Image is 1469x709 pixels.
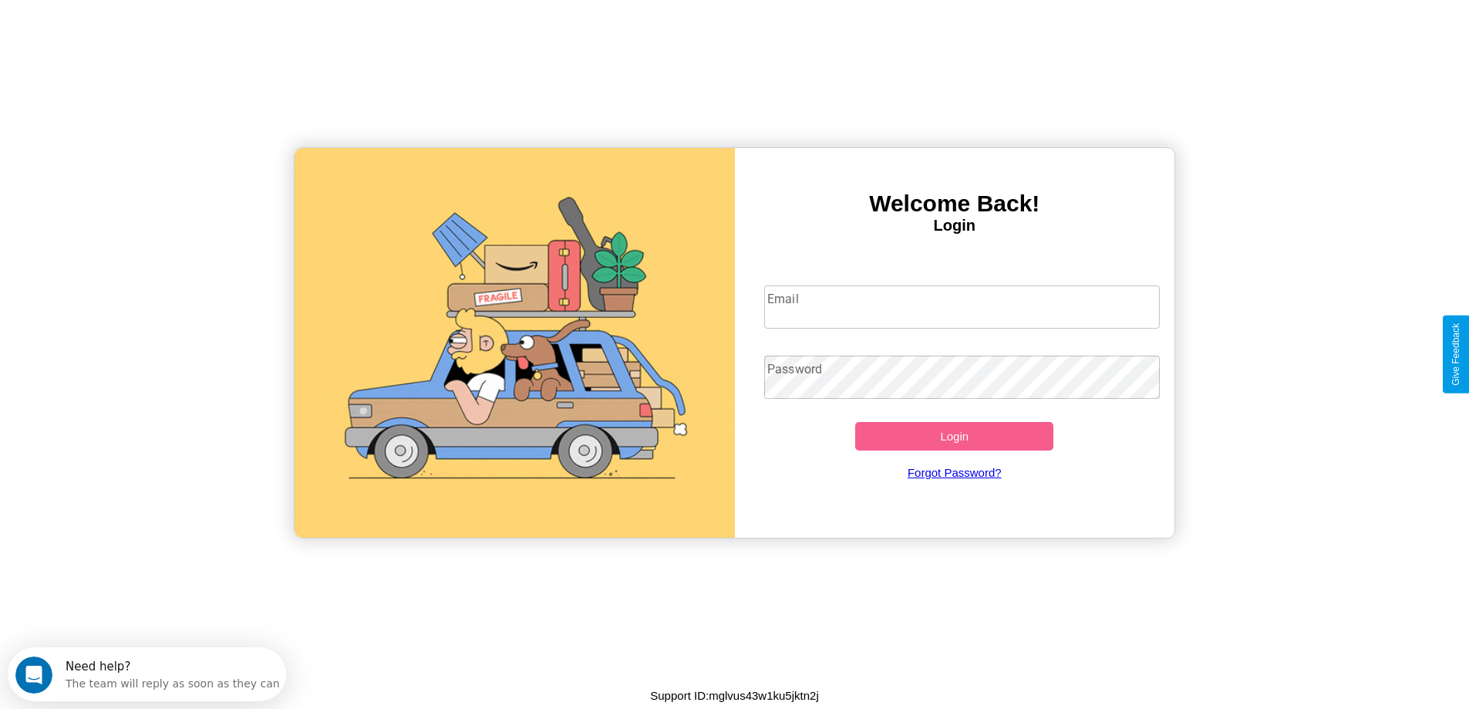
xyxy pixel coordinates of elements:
[6,6,287,49] div: Open Intercom Messenger
[756,451,1152,495] a: Forgot Password?
[58,25,272,42] div: The team will reply as soon as they can
[855,422,1053,451] button: Login
[735,217,1175,235] h4: Login
[8,647,286,701] iframe: Intercom live chat discovery launcher
[58,13,272,25] div: Need help?
[1450,323,1461,386] div: Give Feedback
[650,685,818,706] p: Support ID: mglvus43w1ku5jktn2j
[15,657,52,694] iframe: Intercom live chat
[295,148,735,538] img: gif
[735,191,1175,217] h3: Welcome Back!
